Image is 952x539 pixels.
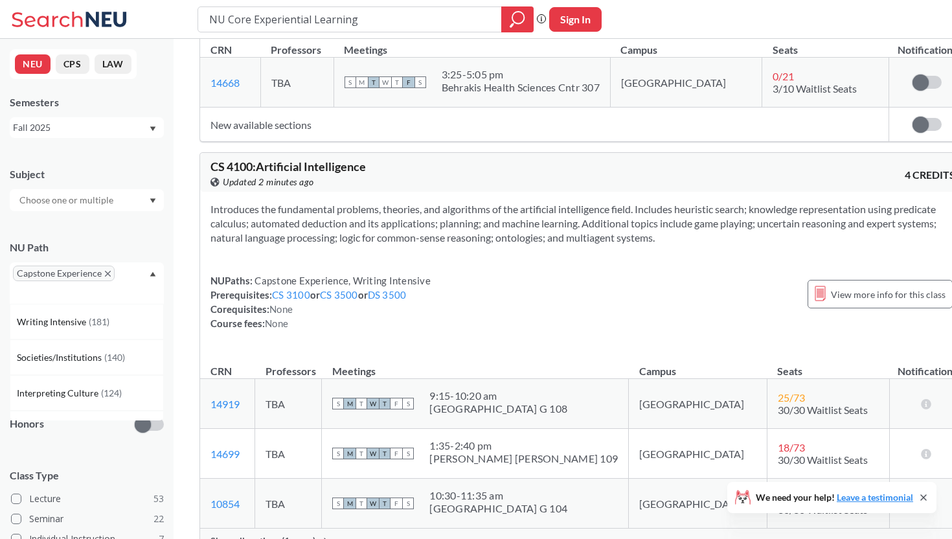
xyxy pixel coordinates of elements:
[269,303,293,315] span: None
[210,498,240,510] a: 10854
[210,448,240,460] a: 14699
[17,350,104,365] span: Societies/Institutions
[368,76,380,88] span: T
[429,452,618,465] div: [PERSON_NAME] [PERSON_NAME] 109
[17,315,89,329] span: Writing Intensive
[773,82,857,95] span: 3/10 Waitlist Seats
[223,175,314,189] span: Updated 2 minutes ago
[332,448,344,459] span: S
[629,379,767,429] td: [GEOGRAPHIC_DATA]
[762,30,889,58] th: Seats
[629,479,767,529] td: [GEOGRAPHIC_DATA]
[253,275,431,286] span: Capstone Experience, Writing Intensive
[11,490,164,507] label: Lecture
[260,58,334,108] td: TBA
[153,492,164,506] span: 53
[13,120,148,135] div: Fall 2025
[356,398,367,409] span: T
[629,351,767,379] th: Campus
[391,448,402,459] span: F
[773,70,794,82] span: 0 / 21
[379,398,391,409] span: T
[403,76,414,88] span: F
[272,289,310,301] a: CS 3100
[429,502,567,515] div: [GEOGRAPHIC_DATA] G 104
[501,6,534,32] div: magnifying glass
[13,192,122,208] input: Choose one or multiple
[429,389,567,402] div: 9:15 - 10:20 am
[356,76,368,88] span: M
[255,479,322,529] td: TBA
[402,448,414,459] span: S
[200,108,889,142] td: New available sections
[429,489,567,502] div: 10:30 - 11:35 am
[391,498,402,509] span: F
[10,167,164,181] div: Subject
[610,30,762,58] th: Campus
[15,54,51,74] button: NEU
[345,76,356,88] span: S
[210,159,366,174] span: CS 4100 : Artificial Intelligence
[778,404,868,416] span: 30/30 Waitlist Seats
[629,429,767,479] td: [GEOGRAPHIC_DATA]
[380,76,391,88] span: W
[379,498,391,509] span: T
[778,391,805,404] span: 25 / 73
[442,68,600,81] div: 3:25 - 5:05 pm
[153,512,164,526] span: 22
[10,417,44,431] p: Honors
[356,498,367,509] span: T
[10,468,164,483] span: Class Type
[368,289,407,301] a: DS 3500
[95,54,131,74] button: LAW
[510,10,525,29] svg: magnifying glass
[767,351,889,379] th: Seats
[549,7,602,32] button: Sign In
[210,76,240,89] a: 14668
[322,351,629,379] th: Meetings
[442,81,600,94] div: Behrakis Health Sciences Cntr 307
[367,448,379,459] span: W
[414,76,426,88] span: S
[260,30,334,58] th: Professors
[610,58,762,108] td: [GEOGRAPHIC_DATA]
[429,439,618,452] div: 1:35 - 2:40 pm
[10,240,164,255] div: NU Path
[105,271,111,277] svg: X to remove pill
[255,379,322,429] td: TBA
[356,448,367,459] span: T
[831,286,946,303] span: View more info for this class
[344,448,356,459] span: M
[379,448,391,459] span: T
[402,398,414,409] span: S
[265,317,288,329] span: None
[210,398,240,410] a: 14919
[89,316,109,327] span: ( 181 )
[332,398,344,409] span: S
[56,54,89,74] button: CPS
[210,364,232,378] div: CRN
[208,8,492,30] input: Class, professor, course number, "phrase"
[101,387,122,398] span: ( 124 )
[10,189,164,211] div: Dropdown arrow
[17,386,101,400] span: Interpreting Culture
[10,95,164,109] div: Semesters
[210,273,431,330] div: NUPaths: Prerequisites: or or Corequisites: Course fees:
[367,398,379,409] span: W
[391,398,402,409] span: F
[13,266,115,281] span: Capstone ExperienceX to remove pill
[150,198,156,203] svg: Dropdown arrow
[344,498,356,509] span: M
[104,352,125,363] span: ( 140 )
[367,498,379,509] span: W
[344,398,356,409] span: M
[320,289,358,301] a: CS 3500
[756,493,913,502] span: We need your help!
[778,453,868,466] span: 30/30 Waitlist Seats
[837,492,913,503] a: Leave a testimonial
[150,126,156,132] svg: Dropdown arrow
[391,76,403,88] span: T
[332,498,344,509] span: S
[10,262,164,304] div: Capstone ExperienceX to remove pillDropdown arrowWriting Intensive(181)Societies/Institutions(140...
[402,498,414,509] span: S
